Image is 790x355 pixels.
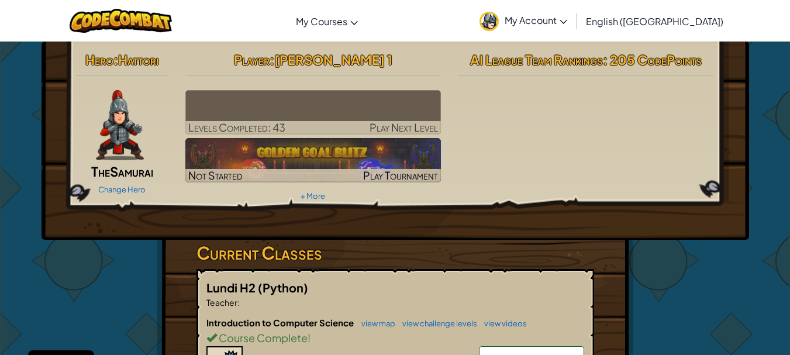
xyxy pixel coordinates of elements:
[474,2,573,39] a: My Account
[270,51,274,68] span: :
[274,51,392,68] span: [PERSON_NAME] 1
[206,297,237,308] span: Teacher
[185,138,441,182] a: Not StartedPlay Tournament
[206,317,356,328] span: Introduction to Computer Science
[234,51,270,68] span: Player
[206,280,258,295] span: Lundi H2
[217,331,308,344] span: Course Complete
[301,191,325,201] a: + More
[96,90,144,160] img: samurai.pose.png
[363,168,438,182] span: Play Tournament
[290,5,364,37] a: My Courses
[308,331,311,344] span: !
[91,163,110,180] span: The
[586,15,723,27] span: English ([GEOGRAPHIC_DATA])
[70,9,172,33] img: CodeCombat logo
[85,51,113,68] span: Hero
[396,319,477,328] a: view challenge levels
[113,51,118,68] span: :
[478,319,527,328] a: view videos
[356,319,395,328] a: view map
[296,15,347,27] span: My Courses
[188,168,243,182] span: Not Started
[196,240,594,266] h3: Current Classes
[603,51,702,68] span: : 205 CodePoints
[370,120,438,134] span: Play Next Level
[185,90,441,135] a: Play Next Level
[580,5,729,37] a: English ([GEOGRAPHIC_DATA])
[479,12,499,31] img: avatar
[118,51,158,68] span: Hattori
[237,297,240,308] span: :
[188,120,285,134] span: Levels Completed: 43
[470,51,603,68] span: AI League Team Rankings
[258,280,308,295] span: (Python)
[505,14,567,26] span: My Account
[185,138,441,182] img: Golden Goal
[110,163,153,180] span: Samurai
[98,185,146,194] a: Change Hero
